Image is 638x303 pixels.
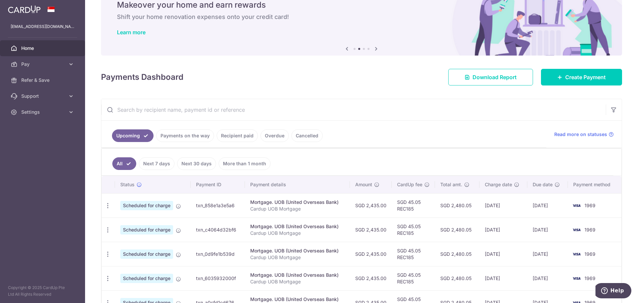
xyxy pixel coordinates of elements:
[350,218,392,242] td: SGD 2,435.00
[120,225,173,234] span: Scheduled for charge
[21,61,65,68] span: Pay
[101,71,183,83] h4: Payments Dashboard
[527,266,568,290] td: [DATE]
[11,23,74,30] p: [EMAIL_ADDRESS][DOMAIN_NAME]
[397,181,422,188] span: CardUp fee
[570,202,583,210] img: Bank Card
[250,272,345,278] div: Mortgage. UOB (United Overseas Bank)
[120,274,173,283] span: Scheduled for charge
[570,274,583,282] img: Bank Card
[191,193,245,218] td: txn_858e1a3e5a6
[250,223,345,230] div: Mortgage. UOB (United Overseas Bank)
[554,131,614,138] a: Read more on statuses
[219,157,270,170] a: More than 1 month
[595,283,631,300] iframe: Opens a widget where you can find more information
[156,129,214,142] a: Payments on the way
[568,176,621,193] th: Payment method
[250,278,345,285] p: Cardup UOB Mortgage
[392,193,435,218] td: SGD 45.05 REC185
[585,275,595,281] span: 1969
[527,242,568,266] td: [DATE]
[533,181,553,188] span: Due date
[139,157,174,170] a: Next 7 days
[527,218,568,242] td: [DATE]
[440,181,462,188] span: Total amt.
[120,249,173,259] span: Scheduled for charge
[435,218,479,242] td: SGD 2,480.05
[291,129,323,142] a: Cancelled
[355,181,372,188] span: Amount
[21,77,65,83] span: Refer & Save
[101,99,606,120] input: Search by recipient name, payment id or reference
[479,218,527,242] td: [DATE]
[250,254,345,261] p: Cardup UOB Mortgage
[261,129,289,142] a: Overdue
[392,218,435,242] td: SGD 45.05 REC185
[112,129,154,142] a: Upcoming
[479,242,527,266] td: [DATE]
[191,242,245,266] td: txn_0d9fe1b539d
[585,227,595,232] span: 1969
[117,13,606,21] h6: Shift your home renovation expenses onto your credit card!
[217,129,258,142] a: Recipient paid
[250,199,345,206] div: Mortgage. UOB (United Overseas Bank)
[350,193,392,218] td: SGD 2,435.00
[8,5,41,13] img: CardUp
[392,242,435,266] td: SGD 45.05 REC185
[112,157,136,170] a: All
[21,45,65,52] span: Home
[585,203,595,208] span: 1969
[117,29,146,36] a: Learn more
[350,242,392,266] td: SGD 2,435.00
[191,266,245,290] td: txn_6035932000f
[392,266,435,290] td: SGD 45.05 REC185
[250,296,345,303] div: Mortgage. UOB (United Overseas Bank)
[527,193,568,218] td: [DATE]
[585,251,595,257] span: 1969
[565,73,606,81] span: Create Payment
[479,193,527,218] td: [DATE]
[21,93,65,99] span: Support
[245,176,350,193] th: Payment details
[435,242,479,266] td: SGD 2,480.05
[570,226,583,234] img: Bank Card
[479,266,527,290] td: [DATE]
[485,181,512,188] span: Charge date
[191,218,245,242] td: txn_c4064d32bf6
[435,266,479,290] td: SGD 2,480.05
[541,69,622,85] a: Create Payment
[250,247,345,254] div: Mortgage. UOB (United Overseas Bank)
[448,69,533,85] a: Download Report
[21,109,65,115] span: Settings
[191,176,245,193] th: Payment ID
[120,201,173,210] span: Scheduled for charge
[435,193,479,218] td: SGD 2,480.05
[473,73,517,81] span: Download Report
[554,131,607,138] span: Read more on statuses
[120,181,135,188] span: Status
[350,266,392,290] td: SGD 2,435.00
[250,206,345,212] p: Cardup UOB Mortgage
[570,250,583,258] img: Bank Card
[177,157,216,170] a: Next 30 days
[250,230,345,236] p: Cardup UOB Mortgage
